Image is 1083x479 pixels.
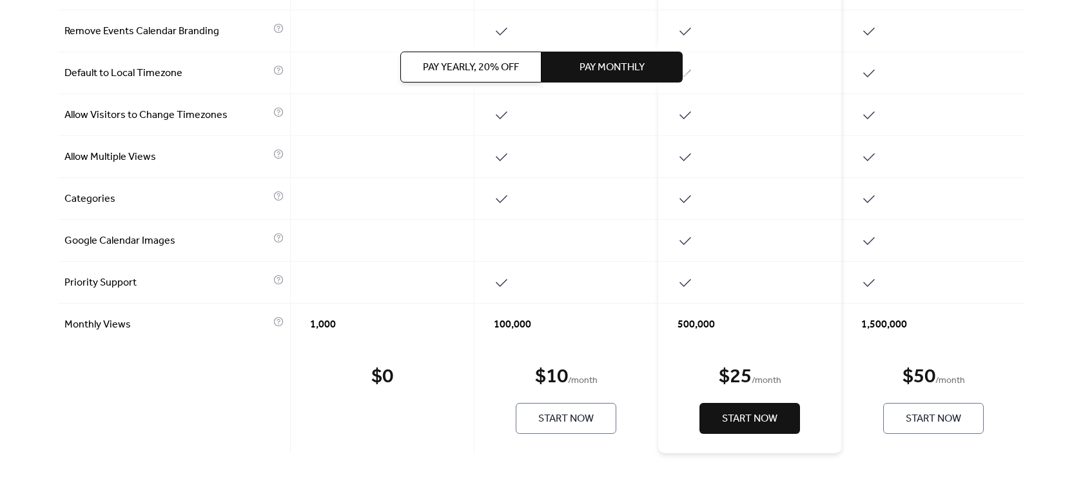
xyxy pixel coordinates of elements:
span: 1,500,000 [861,317,907,333]
button: Start Now [883,403,984,434]
span: Google Calendar Images [64,233,270,249]
button: Pay Yearly, 20% off [400,52,541,83]
span: Allow Visitors to Change Timezones [64,108,270,123]
div: $ 0 [371,364,393,390]
span: 1,000 [310,317,336,333]
span: Remove Events Calendar Branding [64,24,270,39]
span: Pay Yearly, 20% off [423,60,519,75]
span: / month [568,373,598,389]
span: / month [935,373,965,389]
button: Start Now [516,403,616,434]
span: Categories [64,191,270,207]
span: Start Now [906,411,961,427]
span: Allow Multiple Views [64,150,270,165]
span: Start Now [538,411,594,427]
div: $ 25 [719,364,752,390]
div: $ 10 [535,364,568,390]
button: Pay Monthly [541,52,683,83]
span: Pay Monthly [580,60,645,75]
span: Monthly Views [64,317,270,333]
span: / month [752,373,781,389]
span: Start Now [722,411,777,427]
span: Priority Support [64,275,270,291]
span: Default to Local Timezone [64,66,270,81]
span: 100,000 [494,317,531,333]
span: 500,000 [678,317,715,333]
div: $ 50 [903,364,935,390]
button: Start Now [699,403,800,434]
